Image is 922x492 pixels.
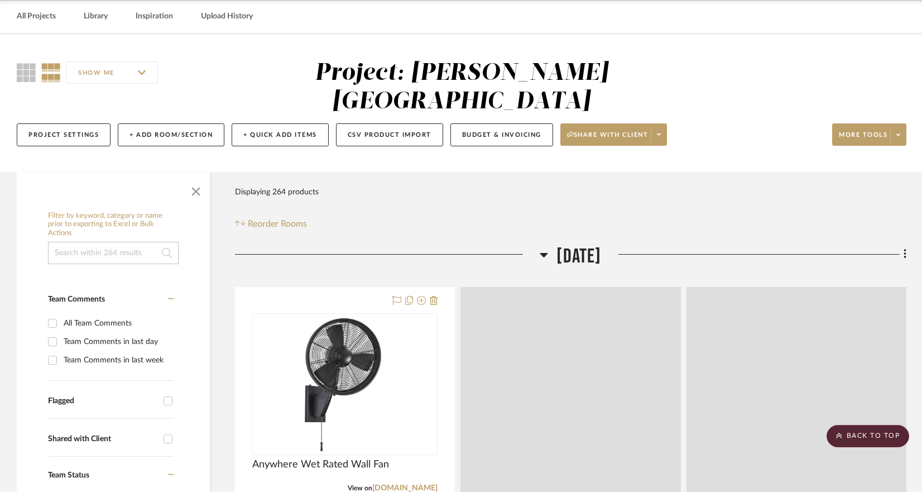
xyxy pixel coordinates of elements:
[64,351,171,369] div: Team Comments in last week
[315,61,608,113] div: Project: [PERSON_NAME][GEOGRAPHIC_DATA]
[48,471,89,479] span: Team Status
[336,123,443,146] button: CSV Product Import
[64,314,171,332] div: All Team Comments
[839,131,887,147] span: More tools
[201,9,253,24] a: Upload History
[290,314,401,454] img: Anywhere Wet Rated Wall Fan
[64,333,171,351] div: Team Comments in last day
[235,217,307,231] button: Reorder Rooms
[136,9,173,24] a: Inspiration
[450,123,553,146] button: Budget & Invoicing
[48,242,179,264] input: Search within 264 results
[17,9,56,24] a: All Projects
[567,131,649,147] span: Share with client
[48,434,158,444] div: Shared with Client
[235,181,319,203] div: Displaying 264 products
[827,425,909,447] scroll-to-top-button: BACK TO TOP
[248,217,307,231] span: Reorder Rooms
[560,123,668,146] button: Share with client
[185,178,207,200] button: Close
[372,484,438,492] a: [DOMAIN_NAME]
[252,458,389,471] span: Anywhere Wet Rated Wall Fan
[556,245,601,269] span: [DATE]
[118,123,224,146] button: + Add Room/Section
[832,123,906,146] button: More tools
[48,212,179,238] h6: Filter by keyword, category or name prior to exporting to Excel or Bulk Actions
[17,123,111,146] button: Project Settings
[232,123,329,146] button: + Quick Add Items
[48,397,158,406] div: Flagged
[348,485,372,491] span: View on
[48,295,105,303] span: Team Comments
[84,9,108,24] a: Library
